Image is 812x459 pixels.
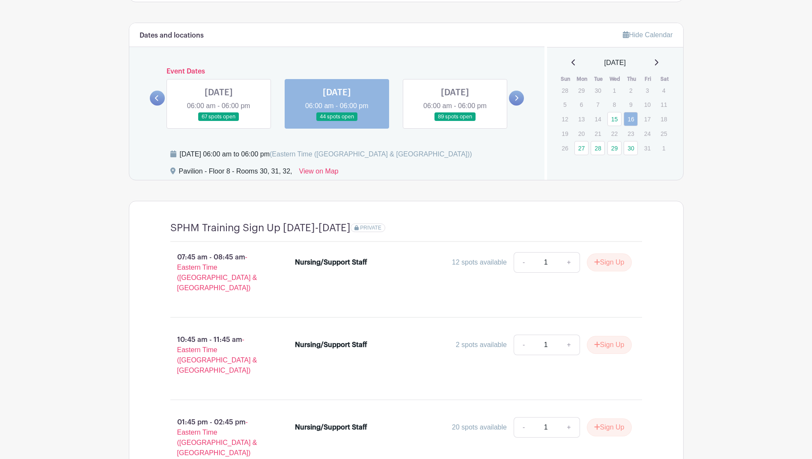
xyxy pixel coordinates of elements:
[591,141,605,155] a: 28
[591,98,605,111] p: 7
[640,75,657,83] th: Fri
[157,249,282,297] p: 07:45 am - 08:45 am
[558,417,580,438] a: +
[624,98,638,111] p: 9
[591,84,605,97] p: 30
[558,335,580,355] a: +
[624,84,638,97] p: 2
[591,112,605,126] p: 14
[624,141,638,155] a: 30
[574,75,591,83] th: Mon
[165,68,509,76] h6: Event Dates
[607,98,622,111] p: 8
[558,98,572,111] p: 5
[657,141,671,155] p: 1
[607,84,622,97] p: 1
[170,222,351,234] h4: SPHM Training Sign Up [DATE]-[DATE]
[607,141,622,155] a: 29
[514,335,533,355] a: -
[657,98,671,111] p: 11
[456,340,507,350] div: 2 spots available
[574,127,589,140] p: 20
[657,112,671,126] p: 18
[177,418,257,456] span: - Eastern Time ([GEOGRAPHIC_DATA] & [GEOGRAPHIC_DATA])
[623,75,640,83] th: Thu
[574,112,589,126] p: 13
[623,31,672,38] a: Hide Calendar
[657,127,671,140] p: 25
[179,166,292,180] div: Pavilion - Floor 8 - Rooms 30, 31, 32,
[640,112,654,126] p: 17
[640,141,654,155] p: 31
[558,252,580,273] a: +
[299,166,339,180] a: View on Map
[604,58,626,68] span: [DATE]
[558,112,572,126] p: 12
[590,75,607,83] th: Tue
[624,127,638,140] p: 23
[180,149,472,159] div: [DATE] 06:00 am to 06:00 pm
[640,98,654,111] p: 10
[270,150,472,158] span: (Eastern Time ([GEOGRAPHIC_DATA] & [GEOGRAPHIC_DATA]))
[177,253,257,291] span: - Eastern Time ([GEOGRAPHIC_DATA] & [GEOGRAPHIC_DATA])
[624,112,638,126] a: 16
[295,422,367,433] div: Nursing/Support Staff
[587,418,632,436] button: Sign Up
[591,127,605,140] p: 21
[360,225,381,231] span: PRIVATE
[640,84,654,97] p: 3
[514,252,533,273] a: -
[607,112,622,126] a: 15
[295,257,367,268] div: Nursing/Support Staff
[656,75,673,83] th: Sat
[558,127,572,140] p: 19
[557,75,574,83] th: Sun
[558,84,572,97] p: 28
[157,331,282,379] p: 10:45 am - 11:45 am
[574,141,589,155] a: 27
[574,98,589,111] p: 6
[657,84,671,97] p: 4
[140,32,204,40] h6: Dates and locations
[558,141,572,155] p: 26
[295,340,367,350] div: Nursing/Support Staff
[452,257,507,268] div: 12 spots available
[587,336,632,354] button: Sign Up
[607,127,622,140] p: 22
[514,417,533,438] a: -
[587,253,632,271] button: Sign Up
[640,127,654,140] p: 24
[452,422,507,433] div: 20 spots available
[607,75,624,83] th: Wed
[574,84,589,97] p: 29
[177,336,257,374] span: - Eastern Time ([GEOGRAPHIC_DATA] & [GEOGRAPHIC_DATA])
